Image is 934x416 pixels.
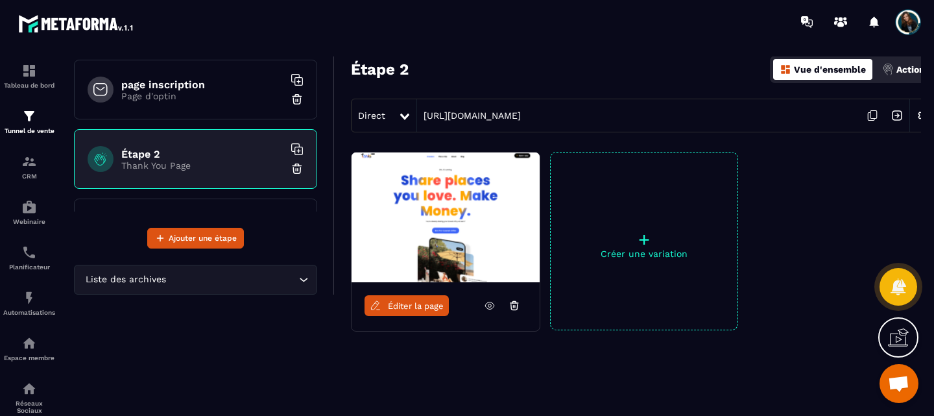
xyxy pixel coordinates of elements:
[3,190,55,235] a: automationsautomationsWebinaire
[21,199,37,215] img: automations
[551,249,737,259] p: Créer une variation
[896,64,929,75] p: Actions
[352,153,540,282] img: image
[3,309,55,316] p: Automatisations
[121,160,283,171] p: Thank You Page
[885,103,909,128] img: arrow-next.bcc2205e.svg
[34,34,147,44] div: Domaine: [DOMAIN_NAME]
[21,21,31,31] img: logo_orange.svg
[3,127,55,134] p: Tunnel de vente
[3,99,55,144] a: formationformationTunnel de vente
[21,290,37,306] img: automations
[121,79,283,91] h6: page inscription
[21,336,37,351] img: automations
[3,354,55,361] p: Espace membre
[351,60,409,79] h3: Étape 2
[36,21,64,31] div: v 4.0.25
[780,64,791,75] img: dashboard-orange.40269519.svg
[21,381,37,397] img: social-network
[74,265,317,295] div: Search for option
[3,235,55,280] a: schedulerschedulerPlanificateur
[21,245,37,260] img: scheduler
[147,75,158,86] img: tab_keywords_by_traffic_grey.svg
[21,108,37,124] img: formation
[880,364,918,403] a: Ouvrir le chat
[147,228,244,249] button: Ajouter une étape
[365,295,449,316] a: Éditer la page
[121,91,283,101] p: Page d'optin
[551,230,737,249] p: +
[3,280,55,326] a: automationsautomationsAutomatisations
[291,162,304,175] img: trash
[3,53,55,99] a: formationformationTableau de bord
[3,82,55,89] p: Tableau de bord
[882,64,894,75] img: actions.d6e523a2.png
[82,273,169,287] span: Liste des archives
[3,400,55,414] p: Réseaux Sociaux
[417,110,521,121] a: [URL][DOMAIN_NAME]
[169,273,296,287] input: Search for option
[388,301,444,311] span: Éditer la page
[291,93,304,106] img: trash
[21,34,31,44] img: website_grey.svg
[162,77,198,85] div: Mots-clés
[3,144,55,190] a: formationformationCRM
[67,77,100,85] div: Domaine
[358,110,385,121] span: Direct
[53,75,63,86] img: tab_domain_overview_orange.svg
[3,173,55,180] p: CRM
[121,148,283,160] h6: Étape 2
[169,232,237,245] span: Ajouter une étape
[3,218,55,225] p: Webinaire
[3,263,55,271] p: Planificateur
[794,64,866,75] p: Vue d'ensemble
[21,154,37,169] img: formation
[18,12,135,35] img: logo
[21,63,37,79] img: formation
[3,326,55,371] a: automationsautomationsEspace membre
